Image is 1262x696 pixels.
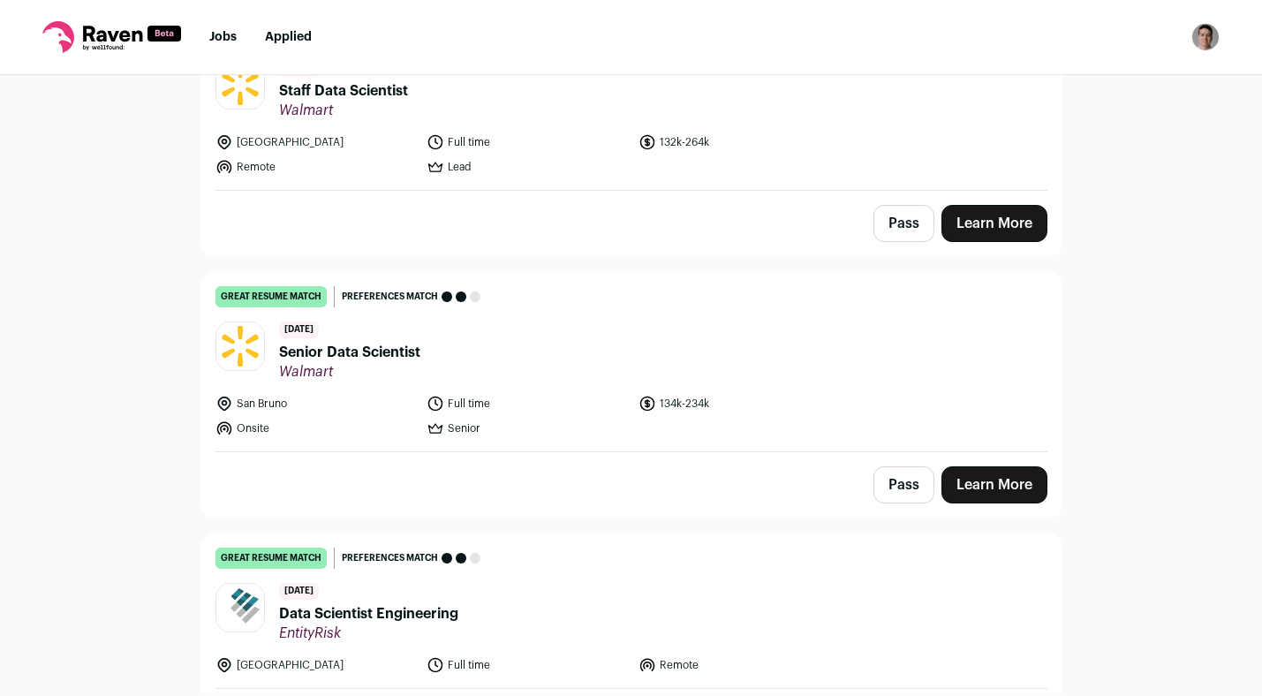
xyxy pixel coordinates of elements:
[1191,23,1220,51] img: 12239290-medium_jpg
[639,133,840,151] li: 132k-264k
[279,583,319,600] span: [DATE]
[941,205,1047,242] a: Learn More
[216,322,264,370] img: 19b8b2629de5386d2862a650b361004344144596bc80f5063c02d542793c7f60.jpg
[639,656,840,674] li: Remote
[215,395,417,412] li: San Bruno
[216,583,264,632] img: 3c6b15f206b478f81a34d6ec4717c42314b55ebf2a4da58d96ff94ff492650f4.jpg
[279,342,420,363] span: Senior Data Scientist
[215,420,417,437] li: Onsite
[873,205,934,242] button: Pass
[279,363,420,381] span: Walmart
[639,395,840,412] li: 134k-234k
[342,288,438,306] span: Preferences match
[279,80,408,102] span: Staff Data Scientist
[201,11,1062,190] a: great resume match Preferences match [DATE] Staff Data Scientist Walmart [GEOGRAPHIC_DATA] Full t...
[427,158,628,176] li: Lead
[216,61,264,109] img: 19b8b2629de5386d2862a650b361004344144596bc80f5063c02d542793c7f60.jpg
[215,133,417,151] li: [GEOGRAPHIC_DATA]
[265,31,312,43] a: Applied
[279,322,319,338] span: [DATE]
[201,272,1062,451] a: great resume match Preferences match [DATE] Senior Data Scientist Walmart San Bruno Full time 134...
[279,603,458,624] span: Data Scientist Engineering
[209,31,237,43] a: Jobs
[215,286,327,307] div: great resume match
[201,533,1062,688] a: great resume match Preferences match [DATE] Data Scientist Engineering EntityRisk [GEOGRAPHIC_DAT...
[1191,23,1220,51] button: Open dropdown
[427,395,628,412] li: Full time
[427,420,628,437] li: Senior
[427,656,628,674] li: Full time
[215,548,327,569] div: great resume match
[941,466,1047,503] a: Learn More
[427,133,628,151] li: Full time
[215,656,417,674] li: [GEOGRAPHIC_DATA]
[342,549,438,567] span: Preferences match
[215,158,417,176] li: Remote
[279,624,458,642] span: EntityRisk
[873,466,934,503] button: Pass
[279,102,408,119] span: Walmart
